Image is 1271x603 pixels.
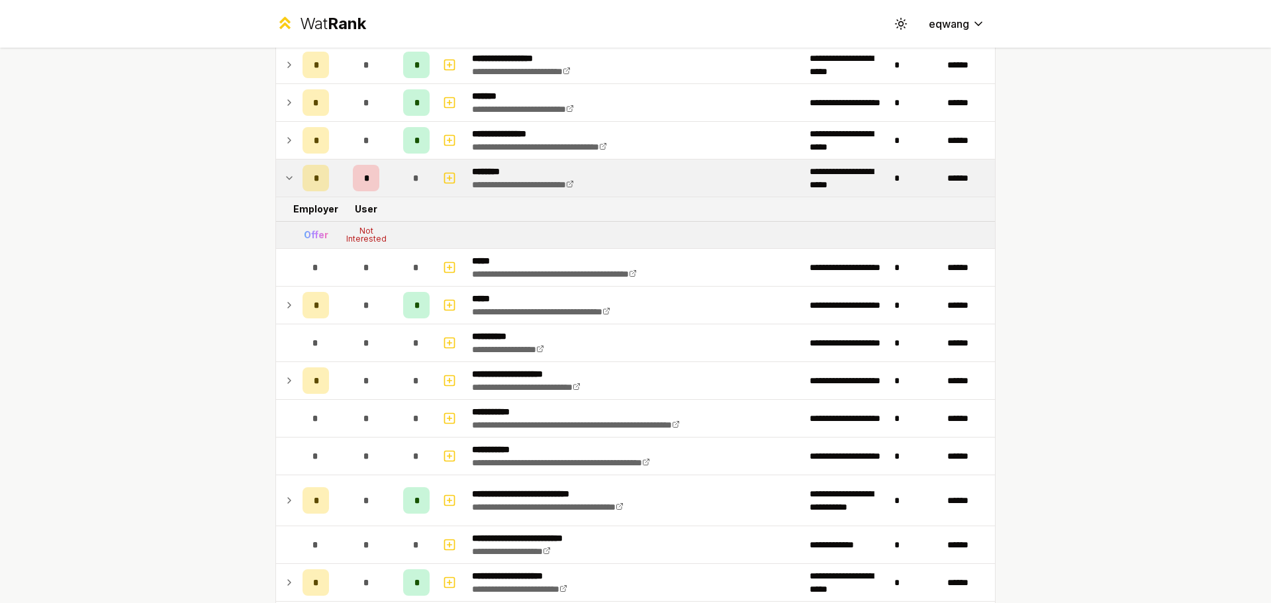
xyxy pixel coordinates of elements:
[275,13,366,34] a: WatRank
[334,197,398,221] td: User
[340,227,393,243] div: Not Interested
[304,228,328,242] div: Offer
[300,13,366,34] div: Wat
[929,16,969,32] span: eqwang
[918,12,996,36] button: eqwang
[297,197,334,221] td: Employer
[328,14,366,33] span: Rank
